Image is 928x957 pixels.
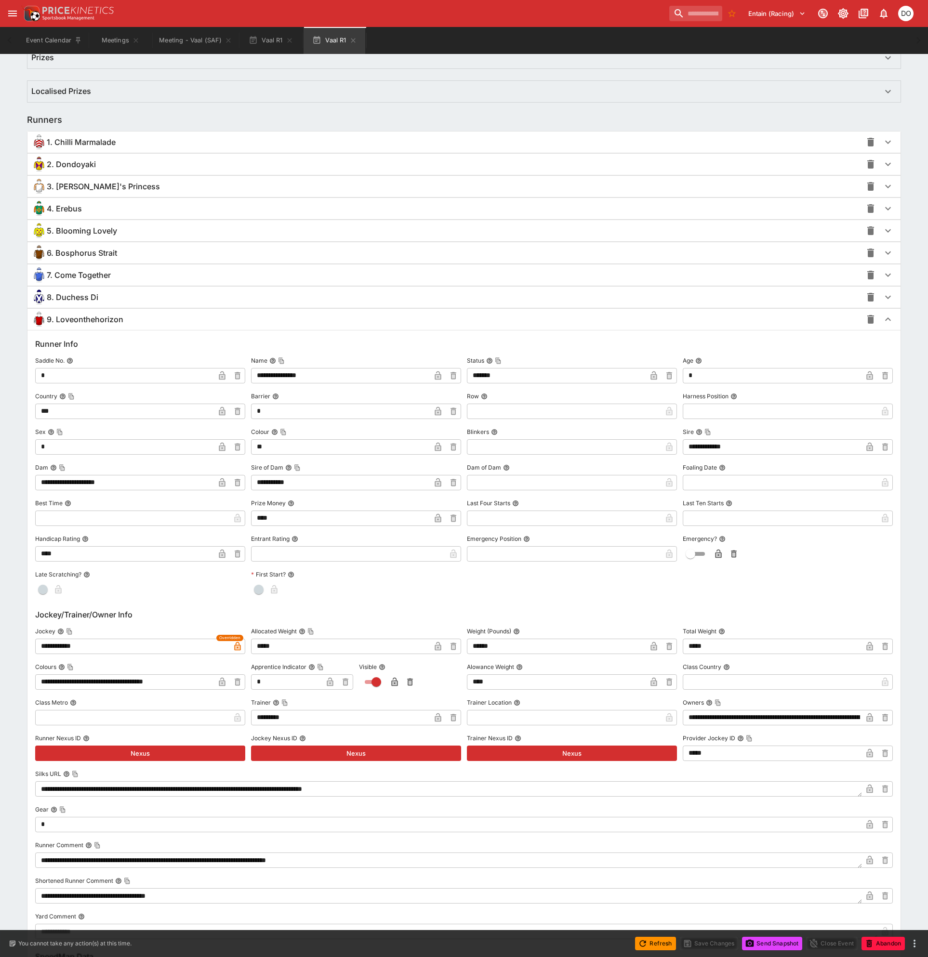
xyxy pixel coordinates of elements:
[51,806,57,813] button: GearCopy To Clipboard
[516,664,523,670] button: Alowance Weight
[35,499,63,507] p: Best Time
[83,735,90,742] button: Runner Nexus ID
[288,571,294,578] button: First Start?
[72,771,79,777] button: Copy To Clipboard
[835,5,852,22] button: Toggle light/dark mode
[715,699,721,706] button: Copy To Clipboard
[273,699,279,706] button: TrainerCopy To Clipboard
[359,663,377,671] p: Visible
[898,6,914,21] div: Daniel Olerenshaw
[42,16,94,20] img: Sportsbook Management
[304,27,365,54] button: Vaal R1
[35,734,81,742] p: Runner Nexus ID
[814,5,832,22] button: Connected to PK
[35,338,893,350] h6: Runner Info
[47,159,96,170] span: 2. Dondoyaki
[63,771,70,777] button: Silks URLCopy To Clipboard
[683,627,716,635] p: Total Weight
[271,429,278,435] button: ColourCopy To Clipboard
[467,463,501,472] p: Dam of Dam
[47,315,123,325] span: 9. Loveonthehorizon
[723,664,730,670] button: Class Country
[18,939,132,948] p: You cannot take any action(s) at this time.
[21,4,40,23] img: PriceKinetics Logo
[467,734,513,742] p: Trainer Nexus ID
[68,393,75,400] button: Copy To Clipboard
[307,628,314,635] button: Copy To Clipboard
[683,392,729,400] p: Harness Position
[48,429,54,435] button: SexCopy To Clipboard
[281,699,288,706] button: Copy To Clipboard
[269,357,276,364] button: NameCopy To Clipboard
[31,267,47,283] img: come-together_64x64.png
[42,7,114,14] img: PriceKinetics
[35,609,893,620] h6: Jockey/Trainer/Owner Info
[862,938,905,947] span: Mark an event as closed and abandoned.
[718,628,725,635] button: Total Weight
[67,664,74,670] button: Copy To Clipboard
[467,746,677,761] button: Nexus
[35,570,81,578] p: Late Scratching?
[251,746,461,761] button: Nexus
[124,878,131,884] button: Copy To Clipboard
[272,393,279,400] button: Barrier
[31,312,47,327] img: loveonthehorizon_64x64.png
[31,52,54,63] h6: Prizes
[219,635,240,641] span: Overridden
[31,179,47,194] img: savara-s-princess_64x64.png
[50,464,57,471] button: DamCopy To Clipboard
[251,570,286,578] p: First Start?
[862,937,905,950] button: Abandon
[299,735,306,742] button: Jockey Nexus ID
[495,357,502,364] button: Copy To Clipboard
[467,392,479,400] p: Row
[35,746,245,761] button: Nexus
[706,699,713,706] button: OwnersCopy To Clipboard
[503,464,510,471] button: Dam of Dam
[94,842,101,849] button: Copy To Clipboard
[82,536,89,542] button: Handicap Rating
[59,806,66,813] button: Copy To Clipboard
[66,357,73,364] button: Saddle No.
[683,663,721,671] p: Class Country
[35,698,68,707] p: Class Metro
[31,157,47,172] img: dondoyaki_64x64.png
[719,464,726,471] button: Foaling Date
[288,500,294,507] button: Prize Money
[467,356,484,365] p: Status
[737,735,744,742] button: Provider Jockey IDCopy To Clipboard
[855,5,872,22] button: Documentation
[515,735,521,742] button: Trainer Nexus ID
[683,463,717,472] p: Foaling Date
[35,392,57,400] p: Country
[47,182,160,192] span: 3. [PERSON_NAME]'s Princess
[35,912,76,920] p: Yard Comment
[31,289,47,305] img: duchess-di_64x64.png
[35,663,56,671] p: Colours
[669,6,722,21] input: search
[85,842,92,849] button: Runner CommentCopy To Clipboard
[726,500,732,507] button: Last Ten Starts
[47,248,117,258] span: 6. Bosphorus Strait
[66,628,73,635] button: Copy To Clipboard
[467,535,521,543] p: Emergency Position
[35,841,83,849] p: Runner Comment
[56,429,63,435] button: Copy To Clipboard
[875,5,892,22] button: Notifications
[27,114,62,125] h5: Runners
[719,536,726,542] button: Emergency?
[481,393,488,400] button: Row
[251,535,290,543] p: Entrant Rating
[467,627,511,635] p: Weight (Pounds)
[683,499,724,507] p: Last Ten Starts
[83,571,90,578] button: Late Scratching?
[299,628,305,635] button: Allocated WeightCopy To Clipboard
[746,735,753,742] button: Copy To Clipboard
[895,3,916,24] button: Daniel Olerenshaw
[35,535,80,543] p: Handicap Rating
[683,535,717,543] p: Emergency?
[35,463,48,472] p: Dam
[512,500,519,507] button: Last Four Starts
[57,628,64,635] button: JockeyCopy To Clipboard
[695,357,702,364] button: Age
